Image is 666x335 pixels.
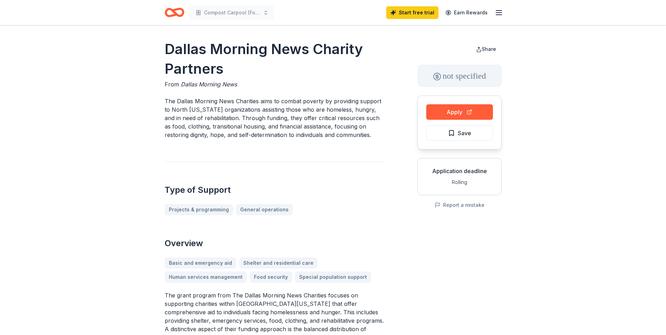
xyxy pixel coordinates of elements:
[441,6,492,19] a: Earn Rewards
[181,81,237,88] span: Dallas Morning News
[165,184,384,196] h2: Type of Support
[417,65,502,87] div: not specified
[482,46,496,52] span: Share
[426,125,493,141] button: Save
[458,129,471,138] span: Save
[165,204,233,215] a: Projects & programming
[165,238,384,249] h2: Overview
[204,8,260,17] span: Compost Carpool (Food Project)
[165,97,384,139] p: The Dallas Morning News Charities aims to combat poverty by providing support to North [US_STATE]...
[165,4,184,21] a: Home
[423,167,496,175] div: Application deadline
[423,178,496,186] div: Rolling
[165,39,384,79] h1: Dallas Morning News Charity Partners
[435,201,484,209] button: Report a mistake
[426,104,493,120] button: Apply
[470,42,502,56] button: Share
[165,80,384,88] div: From
[386,6,438,19] a: Start free trial
[190,6,274,20] button: Compost Carpool (Food Project)
[236,204,293,215] a: General operations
